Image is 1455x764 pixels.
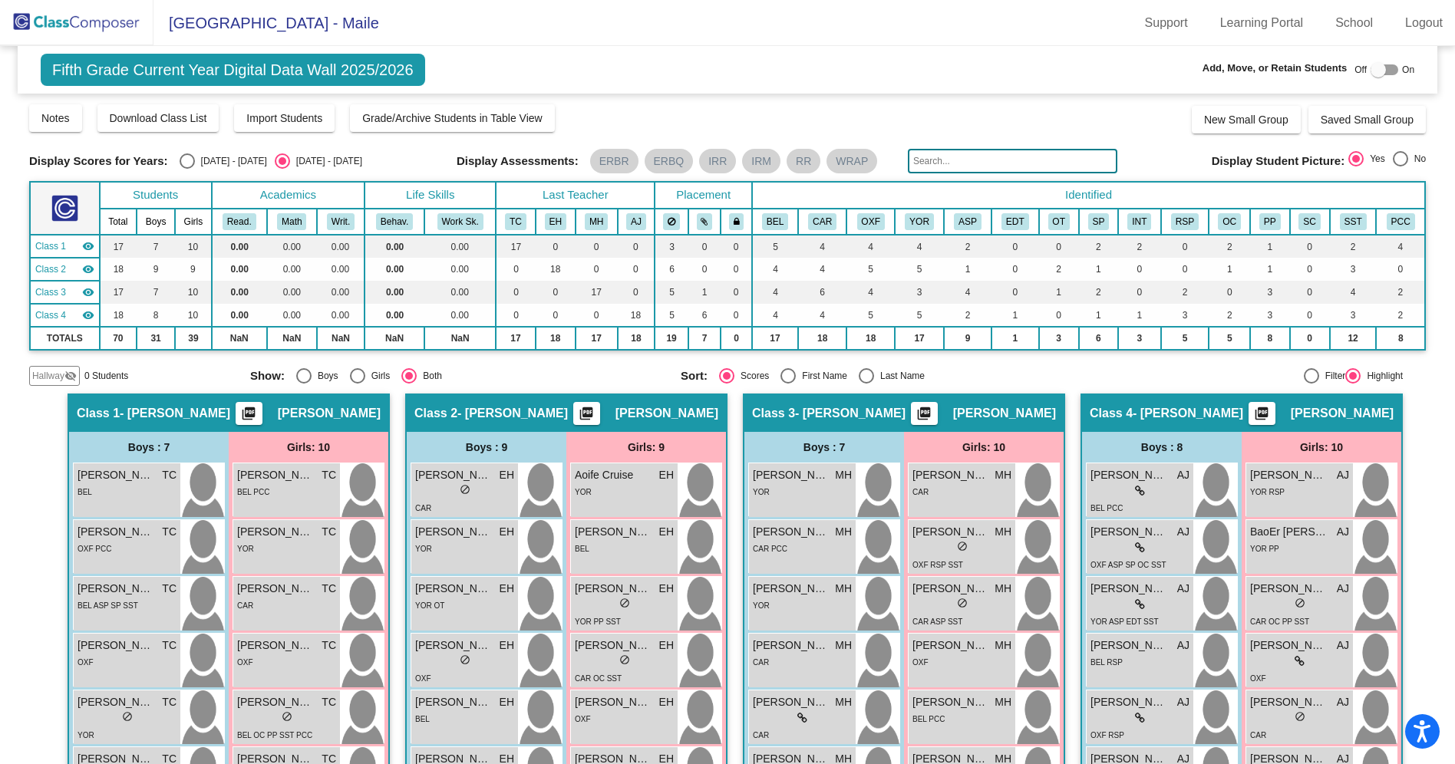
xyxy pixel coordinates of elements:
div: Girls [365,369,391,383]
th: Life Skills [365,182,496,209]
td: 18 [798,327,846,350]
th: Belmont [752,209,798,235]
td: 0 [1209,281,1250,304]
th: Students [100,182,212,209]
td: 0 [1376,258,1425,281]
td: 0.00 [267,281,317,304]
td: 0.00 [317,281,365,304]
div: Boys : 9 [407,432,566,463]
div: Girls: 10 [904,432,1064,463]
td: TOTALS [30,327,100,350]
td: 0.00 [365,304,424,327]
td: 0.00 [365,281,424,304]
td: 17 [496,327,535,350]
td: 0 [991,281,1039,304]
td: 0 [576,235,618,258]
td: 0.00 [267,235,317,258]
div: Girls: 10 [1242,432,1401,463]
th: Peer Pal [1250,209,1289,235]
span: Display Assessments: [457,154,579,168]
td: 17 [100,281,137,304]
td: 6 [655,258,688,281]
mat-chip: RR [787,149,820,173]
td: 0 [688,235,721,258]
mat-icon: picture_as_pdf [915,406,933,427]
mat-chip: IRM [742,149,780,173]
span: Class 4 [1090,406,1133,421]
mat-radio-group: Select an option [681,368,1100,384]
td: 0 [536,304,576,327]
button: Notes [29,104,82,132]
th: Scottie Circle [1290,209,1330,235]
button: Read. [223,213,256,230]
td: 5 [895,258,944,281]
td: 7 [137,281,175,304]
th: Carlton [798,209,846,235]
mat-chip: ERBR [590,149,638,173]
button: Print Students Details [1249,402,1275,425]
td: 5 [655,281,688,304]
td: 0 [721,304,752,327]
th: Student Study Team Held [1330,209,1377,235]
span: [PERSON_NAME] [953,406,1056,421]
td: 3 [1118,327,1161,350]
mat-chip: ERBQ [645,149,694,173]
span: Class 1 [77,406,120,421]
th: Educational Therapy [991,209,1039,235]
td: 0.00 [365,258,424,281]
td: 5 [1209,327,1250,350]
td: 0.00 [365,235,424,258]
td: 1 [1079,258,1118,281]
span: [PERSON_NAME] [615,406,718,421]
div: Yes [1364,152,1385,166]
div: Girls: 10 [229,432,388,463]
td: 9 [175,258,212,281]
button: OT [1048,213,1070,230]
td: 3 [1330,304,1377,327]
td: 3 [1250,281,1289,304]
td: 2 [1376,304,1425,327]
div: Boys [312,369,338,383]
div: Boys : 8 [1082,432,1242,463]
button: Import Students [234,104,335,132]
div: Last Name [874,369,925,383]
td: 9 [137,258,175,281]
td: 0.00 [424,281,496,304]
td: NaN [317,327,365,350]
td: 0 [721,281,752,304]
button: PP [1259,213,1281,230]
td: 0 [618,281,655,304]
span: [PERSON_NAME] [278,406,381,421]
a: Support [1133,11,1200,35]
td: 0.00 [212,281,267,304]
button: Print Students Details [911,402,938,425]
span: - [PERSON_NAME] [120,406,230,421]
td: 3 [655,235,688,258]
td: 0 [1290,281,1330,304]
button: Download Class List [97,104,219,132]
mat-chip: WRAP [826,149,877,173]
td: 4 [798,235,846,258]
th: Boys [137,209,175,235]
td: NaN [424,327,496,350]
td: 4 [944,281,991,304]
span: Class 1 [35,239,66,253]
td: NaN [267,327,317,350]
mat-chip: IRR [699,149,736,173]
td: 6 [688,304,721,327]
span: Grade/Archive Students in Table View [362,112,543,124]
td: 5 [895,304,944,327]
th: Identified [752,182,1425,209]
td: 4 [1376,235,1425,258]
td: 0 [1161,258,1209,281]
td: 17 [895,327,944,350]
button: SC [1298,213,1320,230]
mat-icon: visibility [82,240,94,252]
td: 4 [752,258,798,281]
td: 5 [752,235,798,258]
div: No [1408,152,1426,166]
div: Filter [1319,369,1346,383]
div: Both [417,369,442,383]
td: 1 [1118,304,1161,327]
mat-icon: picture_as_pdf [577,406,596,427]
